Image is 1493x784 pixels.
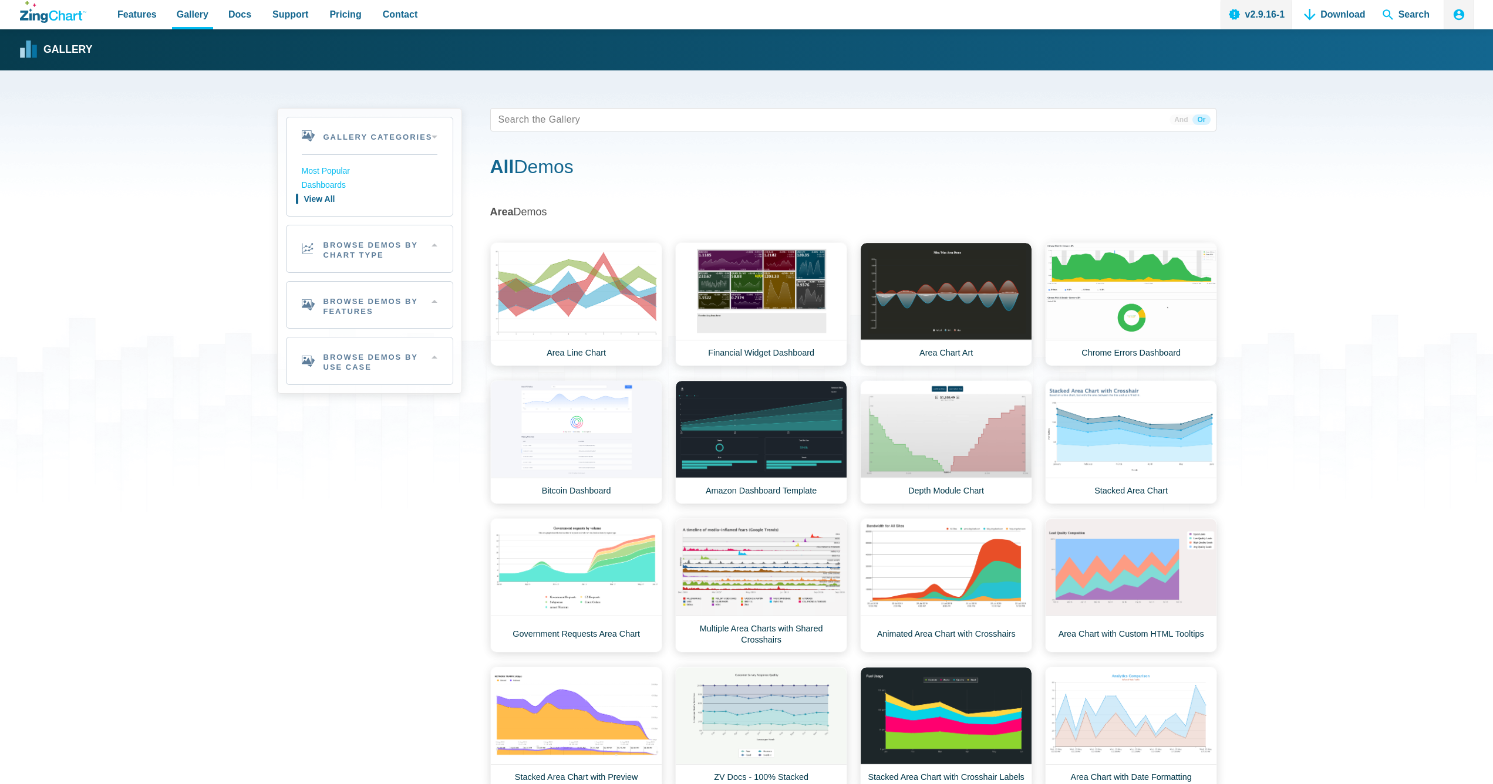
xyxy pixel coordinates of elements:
a: ZingChart Logo. Click to return to the homepage [20,1,86,23]
a: Depth Module Chart [860,380,1032,504]
a: Amazon Dashboard Template [675,380,847,504]
span: Docs [228,6,251,22]
a: Area Line Chart [490,242,662,366]
strong: All [490,156,514,177]
span: Contact [383,6,418,22]
a: Area Chart with Custom HTML Tooltips [1045,518,1217,653]
a: Chrome Errors Dashboard [1045,242,1217,366]
a: Gallery [20,41,92,59]
strong: Area [490,206,514,218]
span: Or [1192,114,1210,125]
a: Multiple Area Charts with Shared Crosshairs [675,518,847,653]
a: Bitcoin Dashboard [490,380,662,504]
span: And [1170,114,1192,125]
h2: Browse Demos By Chart Type [287,225,453,272]
span: Pricing [329,6,361,22]
a: Area Chart Art [860,242,1032,366]
span: Features [117,6,157,22]
h2: Gallery Categories [287,117,453,154]
strong: Gallery [43,45,92,55]
a: Animated Area Chart with Crosshairs [860,518,1032,653]
h2: Browse Demos By Features [287,282,453,329]
a: Financial Widget Dashboard [675,242,847,366]
a: Stacked Area Chart [1045,380,1217,504]
a: View All [302,192,437,207]
a: Dashboards [302,178,437,192]
h1: Demos [490,155,1216,181]
span: Support [272,6,308,22]
h2: Browse Demos By Use Case [287,337,453,384]
a: Most Popular [302,164,437,178]
a: Government Requests Area Chart [490,518,662,653]
h2: Demos [490,205,1216,219]
span: Gallery [177,6,208,22]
